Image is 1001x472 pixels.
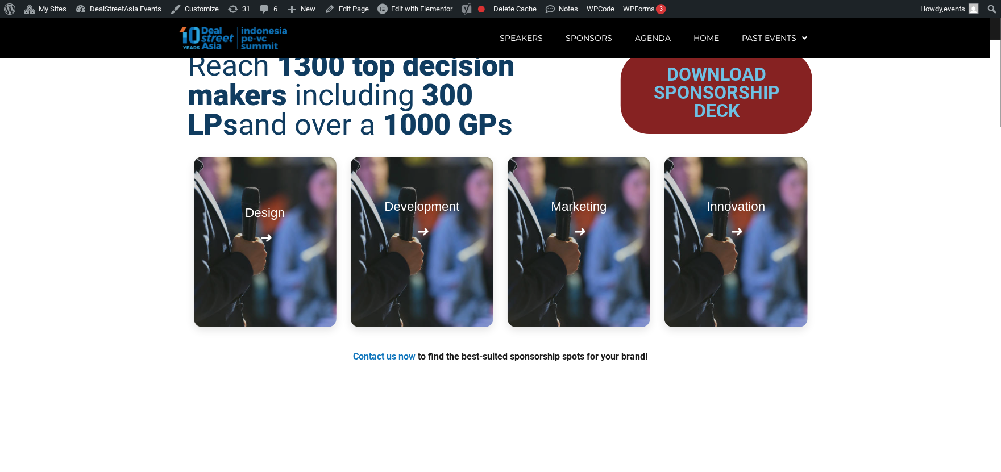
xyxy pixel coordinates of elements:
span: events [944,5,965,13]
b: 300 [422,78,473,112]
span: DOWNLOAD SPONSORSHIP DECK [649,65,784,120]
b: 1000 GP [383,107,498,142]
div: Focus keyphrase not set [478,6,485,12]
h3: Design [245,206,285,221]
i: ➜ [259,227,271,248]
h3: Marketing [551,199,607,215]
i: ➜ [573,220,585,242]
h3: Development [384,199,459,215]
a: Past Events [730,25,819,51]
a: Home [682,25,730,51]
i: ➜ [416,220,428,242]
h2: s s [188,51,553,140]
div: 3 [656,4,666,14]
h3: Innovation [707,199,765,215]
a: Contact us now [354,351,416,362]
span: and over a [239,107,376,142]
i: ➜ [730,220,742,242]
b: 1300 top decision makers [188,48,515,112]
span: Edit with Elementor [391,5,452,13]
a: Agenda [624,25,682,51]
span: including [295,78,415,112]
a: Sponsors [554,25,624,51]
a: Speakers [488,25,554,51]
b: to find the best-suited sponsorship spots for your brand! [418,351,648,362]
span: Reach [188,48,270,83]
a: DOWNLOAD SPONSORSHIP DECK [621,51,812,134]
b: LP [188,107,223,142]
